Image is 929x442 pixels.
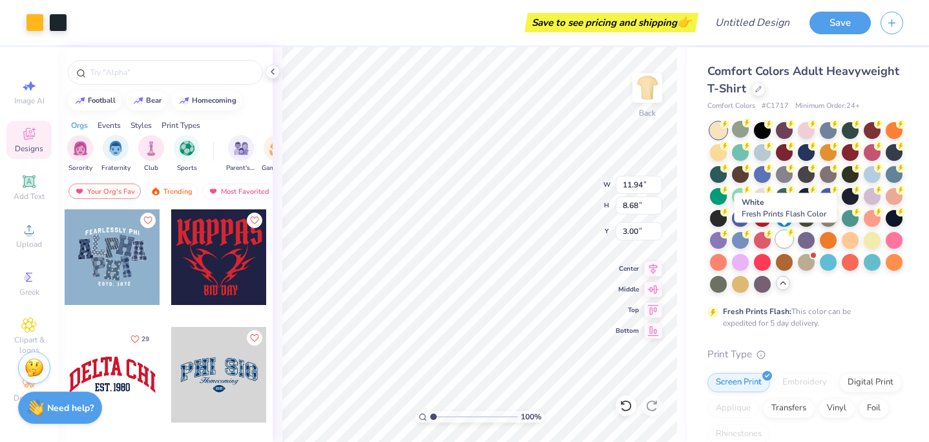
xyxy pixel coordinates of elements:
button: filter button [101,135,130,173]
button: filter button [67,135,93,173]
img: Parent's Weekend Image [234,141,249,156]
img: Sports Image [180,141,194,156]
div: White [735,193,837,223]
button: Like [247,330,262,346]
img: most_fav.gif [208,187,218,196]
button: bear [126,91,167,111]
img: trending.gif [151,187,161,196]
div: Transfers [763,399,815,418]
span: Clipart & logos [6,335,52,355]
img: Game Day Image [269,141,284,156]
button: filter button [174,135,200,173]
span: Fraternity [101,163,130,173]
div: Digital Print [839,373,902,392]
div: This color can be expedited for 5 day delivery. [723,306,882,329]
div: filter for Club [138,135,164,173]
div: bear [146,97,162,104]
span: Minimum Order: 24 + [795,101,860,112]
div: Foil [859,399,889,418]
span: Image AI [14,96,45,106]
span: Middle [616,285,639,294]
div: filter for Parent's Weekend [226,135,256,173]
span: Decorate [14,393,45,403]
span: Upload [16,239,42,249]
div: Back [639,107,656,119]
div: Orgs [71,120,88,131]
span: Parent's Weekend [226,163,256,173]
span: Sorority [68,163,92,173]
span: Club [144,163,158,173]
span: 100 % [521,411,541,423]
div: filter for Sorority [67,135,93,173]
div: Most Favorited [202,184,275,199]
img: Sorority Image [73,141,88,156]
span: Add Text [14,191,45,202]
input: Untitled Design [705,10,800,36]
div: Trending [145,184,198,199]
span: Greek [19,287,39,297]
button: Save [809,12,871,34]
img: most_fav.gif [74,187,85,196]
span: Comfort Colors Adult Heavyweight T-Shirt [707,63,899,96]
span: 29 [141,336,149,342]
button: Like [140,213,156,228]
div: Styles [130,120,152,131]
span: 👉 [677,14,691,30]
div: filter for Sports [174,135,200,173]
img: trend_line.gif [133,97,143,105]
div: Print Types [162,120,200,131]
img: Fraternity Image [109,141,123,156]
input: Try "Alpha" [89,66,255,79]
span: Game Day [262,163,291,173]
div: Your Org's Fav [68,184,141,199]
span: Fresh Prints Flash Color [742,209,826,219]
span: Sports [177,163,197,173]
div: Print Type [707,347,903,362]
button: filter button [226,135,256,173]
span: Bottom [616,326,639,335]
img: trend_line.gif [179,97,189,105]
button: Like [247,213,262,228]
button: homecoming [172,91,242,111]
img: trend_line.gif [75,97,85,105]
button: Like [125,330,155,348]
span: Comfort Colors [707,101,755,112]
span: Top [616,306,639,315]
strong: Need help? [47,402,94,414]
div: Embroidery [774,373,835,392]
img: Back [634,75,660,101]
span: # C1717 [762,101,789,112]
div: Events [98,120,121,131]
div: football [88,97,116,104]
button: filter button [138,135,164,173]
div: homecoming [192,97,236,104]
strong: Fresh Prints Flash: [723,306,791,317]
button: filter button [262,135,291,173]
div: Applique [707,399,759,418]
div: Screen Print [707,373,770,392]
div: Vinyl [819,399,855,418]
div: Save to see pricing and shipping [528,13,695,32]
img: Club Image [144,141,158,156]
span: Center [616,264,639,273]
button: football [68,91,121,111]
span: Designs [15,143,43,154]
div: filter for Game Day [262,135,291,173]
div: filter for Fraternity [101,135,130,173]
